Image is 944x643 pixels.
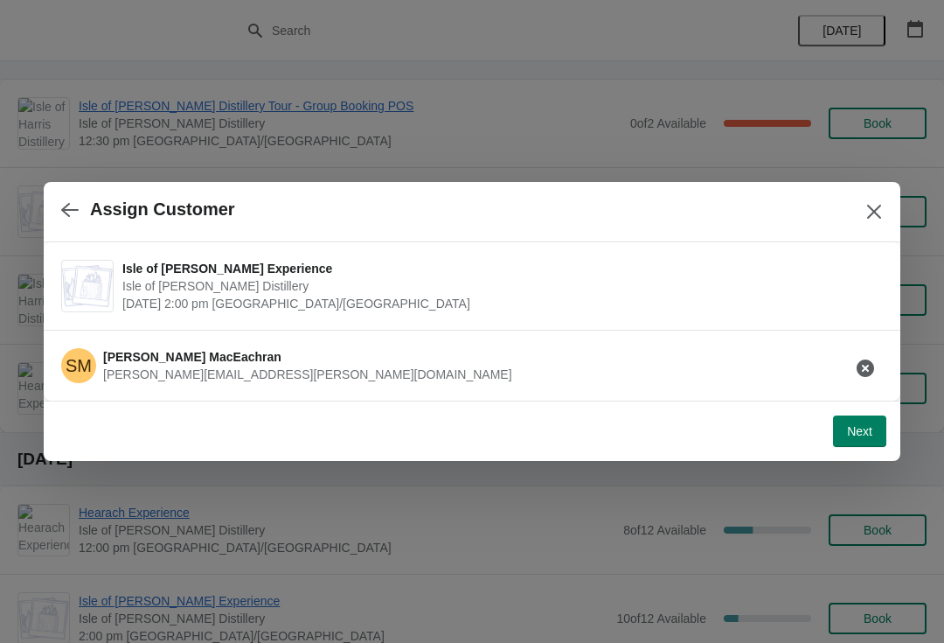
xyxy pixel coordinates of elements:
span: [PERSON_NAME][EMAIL_ADDRESS][PERSON_NAME][DOMAIN_NAME] [103,367,512,381]
text: SM [66,356,92,375]
img: Isle of Harris Gin Experience | Isle of Harris Distillery | October 15 | 2:00 pm Europe/London [62,265,113,307]
button: Next [833,416,886,447]
h2: Assign Customer [90,199,235,220]
span: Isle of [PERSON_NAME] Distillery [122,277,874,295]
span: [DATE] 2:00 pm [GEOGRAPHIC_DATA]/[GEOGRAPHIC_DATA] [122,295,874,312]
span: [PERSON_NAME] MacEachran [103,350,281,364]
span: Isle of [PERSON_NAME] Experience [122,260,874,277]
span: Next [847,424,872,438]
button: Close [858,196,890,227]
span: Stella [61,348,96,383]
